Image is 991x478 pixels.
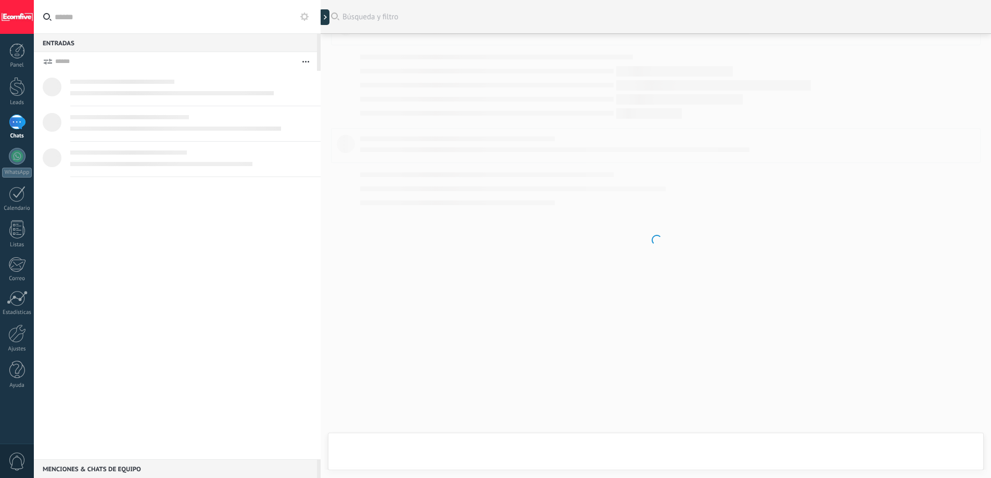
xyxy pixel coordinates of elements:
[2,242,32,248] div: Listas
[342,12,981,22] span: Búsqueda y filtro
[2,382,32,389] div: Ayuda
[2,62,32,69] div: Panel
[2,309,32,316] div: Estadísticas
[2,205,32,212] div: Calendario
[34,459,317,478] div: Menciones & Chats de equipo
[2,346,32,353] div: Ajustes
[34,33,317,52] div: Entradas
[2,99,32,106] div: Leads
[319,9,329,25] div: Mostrar
[2,275,32,282] div: Correo
[2,133,32,140] div: Chats
[2,168,32,178] div: WhatsApp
